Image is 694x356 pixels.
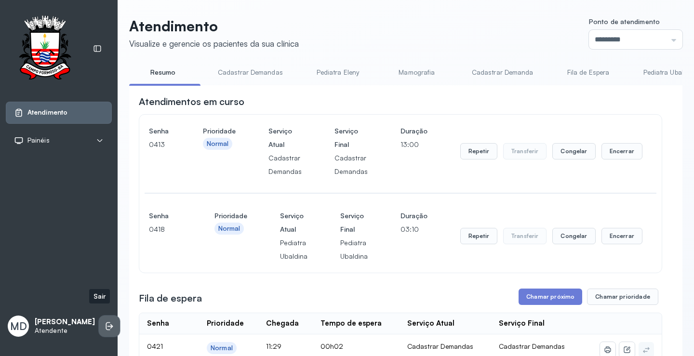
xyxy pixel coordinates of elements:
span: Atendimento [27,108,67,117]
p: 13:00 [400,138,427,151]
h3: Atendimentos em curso [139,95,244,108]
a: Cadastrar Demanda [462,65,543,80]
button: Congelar [552,228,595,244]
h3: Fila de espera [139,291,202,305]
h4: Serviço Final [340,209,368,236]
h4: Serviço Final [334,124,368,151]
button: Transferir [503,143,547,159]
div: Normal [207,140,229,148]
p: [PERSON_NAME] [35,317,95,327]
div: Prioridade [207,319,244,328]
img: Logotipo do estabelecimento [10,15,80,82]
h4: Senha [149,124,170,138]
span: 00h02 [320,342,343,350]
button: Repetir [460,228,497,244]
p: Cadastrar Demandas [334,151,368,178]
div: Visualize e gerencie os pacientes da sua clínica [129,39,299,49]
button: Congelar [552,143,595,159]
p: 03:10 [400,223,427,236]
p: Pediatra Ubaldina [280,236,307,263]
div: Chegada [266,319,299,328]
h4: Duração [400,209,427,223]
button: Transferir [503,228,547,244]
a: Cadastrar Demandas [208,65,293,80]
button: Chamar prioridade [587,289,658,305]
button: Chamar próximo [519,289,582,305]
a: Fila de Espera [555,65,622,80]
span: Painéis [27,136,50,145]
h4: Senha [149,209,182,223]
p: Atendimento [129,17,299,35]
a: Mamografia [383,65,451,80]
button: Repetir [460,143,497,159]
div: Tempo de espera [320,319,382,328]
span: Ponto de atendimento [589,17,660,26]
span: 0421 [147,342,163,350]
span: Cadastrar Demandas [499,342,565,350]
p: 0418 [149,223,182,236]
p: 0413 [149,138,170,151]
div: Cadastrar Demandas [407,342,484,351]
h4: Duração [400,124,427,138]
p: Pediatra Ubaldina [340,236,368,263]
button: Encerrar [601,228,642,244]
span: 11:29 [266,342,281,350]
a: Resumo [129,65,197,80]
h4: Prioridade [214,209,247,223]
h4: Prioridade [203,124,236,138]
button: Encerrar [601,143,642,159]
div: Senha [147,319,169,328]
div: Serviço Final [499,319,545,328]
a: Pediatra Eleny [304,65,372,80]
p: Atendente [35,327,95,335]
h4: Serviço Atual [268,124,302,151]
p: Cadastrar Demandas [268,151,302,178]
div: Normal [218,224,240,233]
div: Serviço Atual [407,319,454,328]
a: Atendimento [14,108,104,118]
h4: Serviço Atual [280,209,307,236]
div: Normal [211,344,233,352]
